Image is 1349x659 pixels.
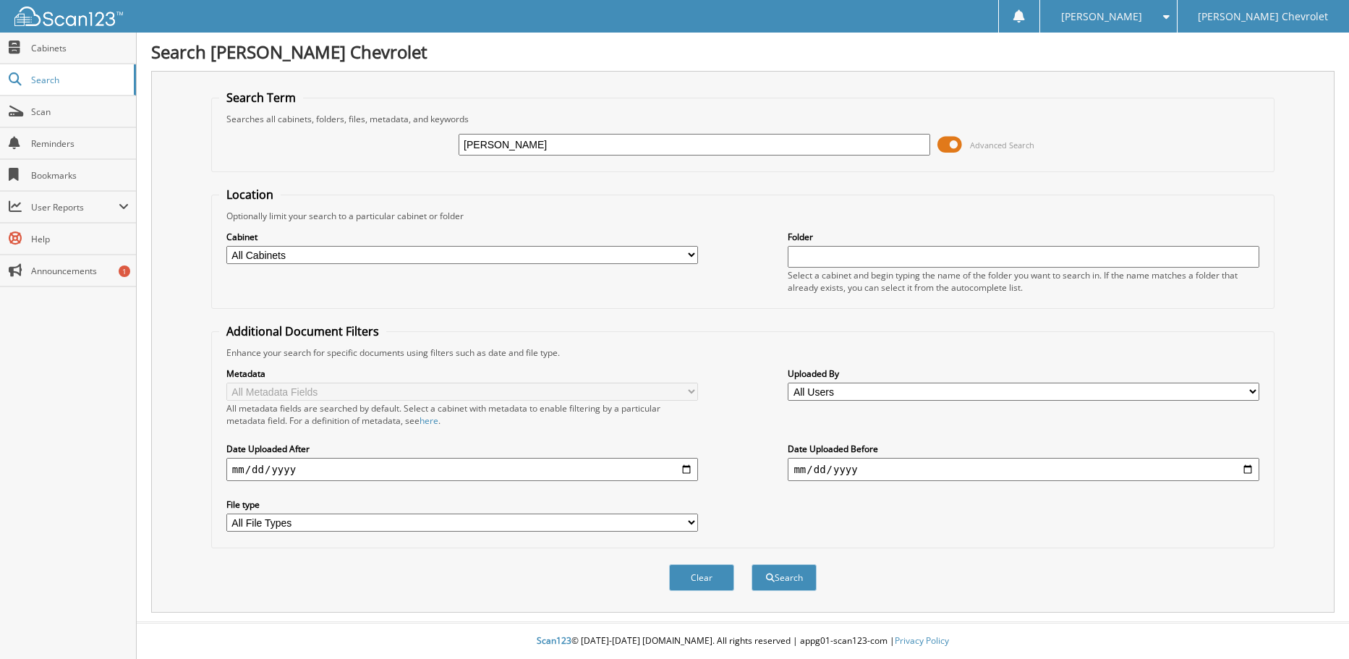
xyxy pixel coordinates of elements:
[970,140,1034,150] span: Advanced Search
[1198,12,1328,21] span: [PERSON_NAME] Chevrolet
[31,265,129,277] span: Announcements
[226,367,698,380] label: Metadata
[788,231,1259,243] label: Folder
[226,443,698,455] label: Date Uploaded After
[226,231,698,243] label: Cabinet
[31,233,129,245] span: Help
[151,40,1335,64] h1: Search [PERSON_NAME] Chevrolet
[119,265,130,277] div: 1
[788,458,1259,481] input: end
[669,564,734,591] button: Clear
[219,187,281,203] legend: Location
[895,634,949,647] a: Privacy Policy
[788,367,1259,380] label: Uploaded By
[31,74,127,86] span: Search
[219,113,1267,125] div: Searches all cabinets, folders, files, metadata, and keywords
[226,458,698,481] input: start
[31,106,129,118] span: Scan
[219,90,303,106] legend: Search Term
[31,42,129,54] span: Cabinets
[226,402,698,427] div: All metadata fields are searched by default. Select a cabinet with metadata to enable filtering b...
[31,169,129,182] span: Bookmarks
[226,498,698,511] label: File type
[788,269,1259,294] div: Select a cabinet and begin typing the name of the folder you want to search in. If the name match...
[219,346,1267,359] div: Enhance your search for specific documents using filters such as date and file type.
[14,7,123,26] img: scan123-logo-white.svg
[752,564,817,591] button: Search
[137,624,1349,659] div: © [DATE]-[DATE] [DOMAIN_NAME]. All rights reserved | appg01-scan123-com |
[1061,12,1142,21] span: [PERSON_NAME]
[420,414,438,427] a: here
[31,201,119,213] span: User Reports
[219,323,386,339] legend: Additional Document Filters
[219,210,1267,222] div: Optionally limit your search to a particular cabinet or folder
[788,443,1259,455] label: Date Uploaded Before
[31,137,129,150] span: Reminders
[537,634,571,647] span: Scan123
